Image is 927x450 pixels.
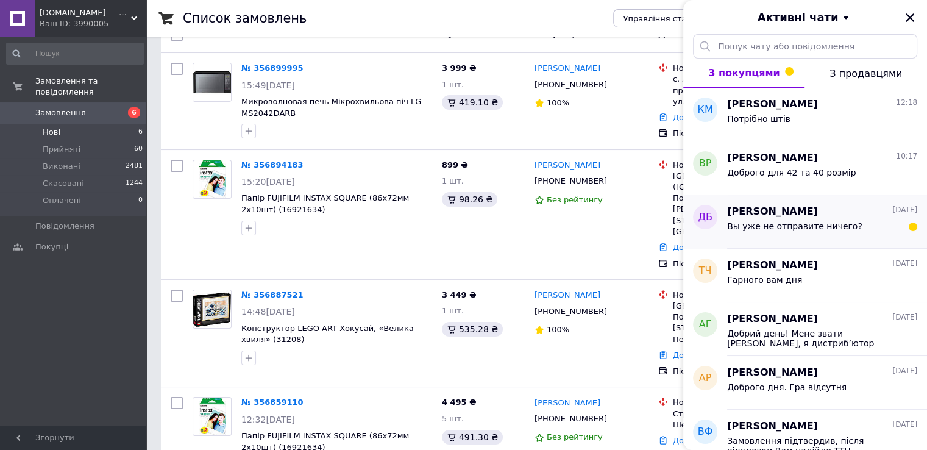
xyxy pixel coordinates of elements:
[727,329,900,348] span: Добрий день! Мене звати [PERSON_NAME], я дистриб’ютор побутової хімії [PERSON_NAME] Group. У мене...
[6,43,144,65] input: Пошук
[199,160,226,198] img: Фото товару
[138,127,143,138] span: 6
[673,113,717,122] a: Додати ЕН
[35,76,146,98] span: Замовлення та повідомлення
[193,290,232,329] a: Фото товару
[43,144,80,155] span: Прийняті
[683,59,804,88] button: З покупцями
[442,80,464,89] span: 1 шт.
[829,68,902,79] span: З продавцями
[193,63,231,101] img: Фото товару
[693,34,917,59] input: Пошук чату або повідомлення
[532,304,609,320] div: [PHONE_NUMBER]
[673,243,717,252] a: Додати ЕН
[193,63,232,102] a: Фото товару
[442,192,497,207] div: 98.26 ₴
[547,432,603,441] span: Без рейтингу
[613,9,726,27] button: Управління статусами
[892,420,917,430] span: [DATE]
[442,95,503,110] div: 419.10 ₴
[683,249,927,302] button: ТЧ[PERSON_NAME][DATE]Гарного вам дня
[126,161,143,172] span: 2481
[727,221,862,231] span: Вы уже не отправите ничего?
[673,436,717,445] a: Додати ЕН
[183,11,307,26] h1: Список замовлень
[241,307,295,316] span: 14:48[DATE]
[40,18,146,29] div: Ваш ID: 3990005
[727,312,818,326] span: [PERSON_NAME]
[673,409,797,430] div: Стрий, №3 (до 30 кг): вул. Шевченка, 77
[708,67,780,79] span: З покупцями
[442,160,468,170] span: 899 ₴
[40,7,131,18] span: Repka.UA — надійний інтернет-магазин
[442,290,476,299] span: 3 449 ₴
[241,63,304,73] a: № 356899995
[727,98,818,112] span: [PERSON_NAME]
[241,160,304,170] a: № 356894183
[43,161,80,172] span: Виконані
[442,322,503,337] div: 535.28 ₴
[241,80,295,90] span: 15:49[DATE]
[673,397,797,408] div: Нова Пошта
[241,193,409,214] a: Папір FUJIFILM INSTAX SQUARE (86х72мм 2х10шт) (16921634)
[532,411,609,427] div: [PHONE_NUMBER]
[241,324,414,345] a: Конструктор LEGO ART Хокусай, «Велика хвиля» (31208)
[699,371,712,385] span: АР
[892,312,917,323] span: [DATE]
[532,173,609,189] div: [PHONE_NUMBER]
[727,420,818,434] span: [PERSON_NAME]
[698,210,712,224] span: ДБ
[442,398,476,407] span: 4 495 ₴
[623,14,716,23] span: Управління статусами
[727,366,818,380] span: [PERSON_NAME]
[241,97,421,118] a: Микроволновая печь Мікрохвильова піч LG MS2042DARB
[43,195,81,206] span: Оплачені
[683,356,927,410] button: АР[PERSON_NAME][DATE]Доброго дня. Гра відсутня
[896,98,917,108] span: 12:18
[683,195,927,249] button: ДБ[PERSON_NAME][DATE]Вы уже не отправите ничего?
[532,77,609,93] div: [PHONE_NUMBER]
[241,177,295,187] span: 15:20[DATE]
[673,63,797,74] div: Нова Пошта
[673,171,797,237] div: [GEOGRAPHIC_DATA] ([GEOGRAPHIC_DATA].), Поштомат №6446: просп. [PERSON_NAME][STREET_ADDRESS] (маг...
[126,178,143,189] span: 1244
[138,195,143,206] span: 0
[727,114,790,124] span: Потрібно штів
[892,205,917,215] span: [DATE]
[673,301,797,345] div: [GEOGRAPHIC_DATA], Поштомат №34085: вул. [STREET_ADDRESS] (ТЦ "Сади Перемоги")
[535,160,600,171] a: [PERSON_NAME]
[699,264,712,278] span: ТЧ
[727,168,856,177] span: Доброго для 42 та 40 розмір
[903,10,917,25] button: Закрити
[727,275,802,285] span: Гарного вам дня
[673,128,797,139] div: Післяплата
[892,366,917,376] span: [DATE]
[804,59,927,88] button: З продавцями
[241,290,304,299] a: № 356887521
[43,127,60,138] span: Нові
[442,414,464,423] span: 5 шт.
[128,107,140,118] span: 6
[896,151,917,162] span: 10:17
[673,366,797,377] div: Післяплата
[683,88,927,141] button: КМ[PERSON_NAME]12:18Потрібно штів
[442,63,476,73] span: 3 999 ₴
[673,160,797,171] div: Нова Пошта
[673,259,797,270] div: Післяплата
[699,318,712,332] span: АГ
[699,157,712,171] span: ВР
[43,178,84,189] span: Скасовані
[547,98,569,107] span: 100%
[673,290,797,301] div: Нова Пошта
[727,259,818,273] span: [PERSON_NAME]
[547,325,569,334] span: 100%
[35,241,68,252] span: Покупці
[193,160,232,199] a: Фото товару
[442,430,503,445] div: 491.30 ₴
[547,195,603,204] span: Без рейтингу
[717,10,893,26] button: Активні чати
[35,221,94,232] span: Повідомлення
[698,425,713,439] span: ВФ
